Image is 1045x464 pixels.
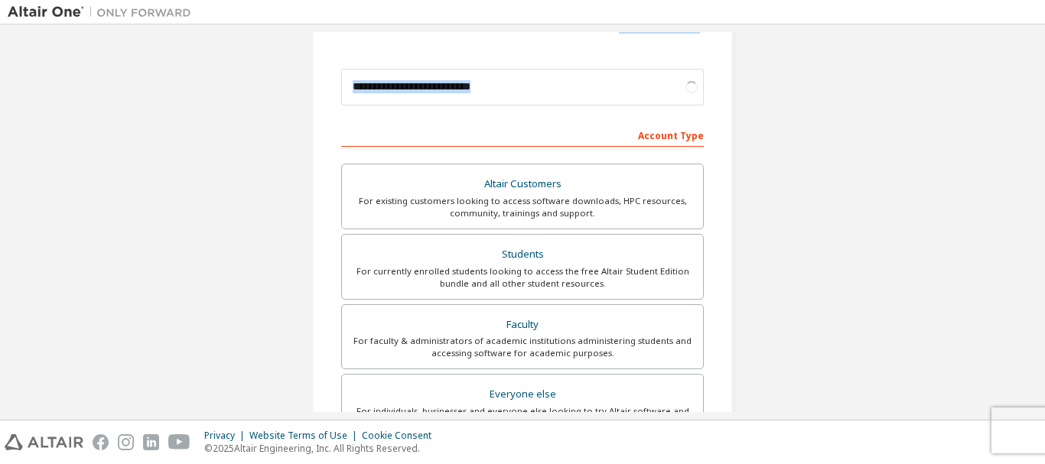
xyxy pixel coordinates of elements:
div: Account Type [341,122,704,147]
div: Altair Customers [351,174,694,195]
img: altair_logo.svg [5,434,83,450]
div: For currently enrolled students looking to access the free Altair Student Edition bundle and all ... [351,265,694,290]
div: For individuals, businesses and everyone else looking to try Altair software and explore our prod... [351,405,694,430]
div: Everyone else [351,384,694,405]
img: linkedin.svg [143,434,159,450]
div: Students [351,244,694,265]
p: © 2025 Altair Engineering, Inc. All Rights Reserved. [204,442,441,455]
div: Cookie Consent [362,430,441,442]
div: Faculty [351,314,694,336]
div: For faculty & administrators of academic institutions administering students and accessing softwa... [351,335,694,359]
div: For existing customers looking to access software downloads, HPC resources, community, trainings ... [351,195,694,219]
img: Altair One [8,5,199,20]
img: youtube.svg [168,434,190,450]
div: Website Terms of Use [249,430,362,442]
div: Privacy [204,430,249,442]
img: facebook.svg [93,434,109,450]
img: instagram.svg [118,434,134,450]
